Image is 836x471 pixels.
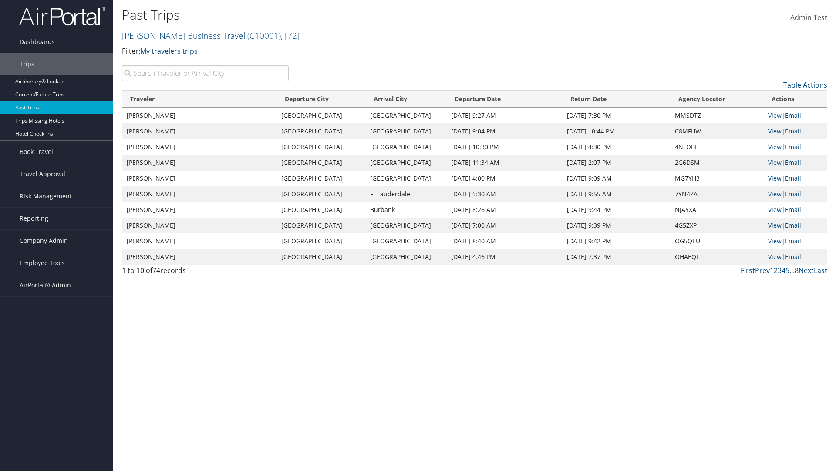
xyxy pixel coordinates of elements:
[671,139,764,155] td: 4NFOBL
[563,108,671,123] td: [DATE] 7:30 PM
[20,230,68,252] span: Company Admin
[447,155,563,171] td: [DATE] 11:34 AM
[366,108,447,123] td: [GEOGRAPHIC_DATA]
[366,171,447,186] td: [GEOGRAPHIC_DATA]
[447,249,563,265] td: [DATE] 4:46 PM
[277,108,365,123] td: [GEOGRAPHIC_DATA]
[20,163,65,185] span: Travel Approval
[671,233,764,249] td: OG5QEU
[785,205,801,214] a: Email
[277,155,365,171] td: [GEOGRAPHIC_DATA]
[799,266,814,275] a: Next
[755,266,770,275] a: Prev
[764,186,827,202] td: |
[563,155,671,171] td: [DATE] 2:07 PM
[768,237,782,245] a: View
[671,91,764,108] th: Agency Locator: activate to sort column ascending
[122,218,277,233] td: [PERSON_NAME]
[277,123,365,139] td: [GEOGRAPHIC_DATA]
[20,31,55,53] span: Dashboards
[122,186,277,202] td: [PERSON_NAME]
[741,266,755,275] a: First
[671,108,764,123] td: MMSDTZ
[785,221,801,229] a: Email
[140,46,198,56] a: My travelers trips
[563,218,671,233] td: [DATE] 9:39 PM
[563,186,671,202] td: [DATE] 9:55 AM
[366,91,447,108] th: Arrival City: activate to sort column ascending
[768,190,782,198] a: View
[778,266,782,275] a: 3
[122,249,277,265] td: [PERSON_NAME]
[366,123,447,139] td: [GEOGRAPHIC_DATA]
[366,202,447,218] td: Burbank
[366,155,447,171] td: [GEOGRAPHIC_DATA]
[122,171,277,186] td: [PERSON_NAME]
[785,237,801,245] a: Email
[277,233,365,249] td: [GEOGRAPHIC_DATA]
[122,155,277,171] td: [PERSON_NAME]
[20,208,48,229] span: Reporting
[19,6,106,26] img: airportal-logo.png
[277,186,365,202] td: [GEOGRAPHIC_DATA]
[764,202,827,218] td: |
[122,65,289,81] input: Search Traveler or Arrival City
[785,111,801,119] a: Email
[563,123,671,139] td: [DATE] 10:44 PM
[782,266,785,275] a: 4
[122,6,592,24] h1: Past Trips
[563,233,671,249] td: [DATE] 9:42 PM
[785,174,801,182] a: Email
[785,127,801,135] a: Email
[768,143,782,151] a: View
[563,139,671,155] td: [DATE] 4:30 PM
[563,202,671,218] td: [DATE] 9:44 PM
[768,111,782,119] a: View
[122,46,592,57] p: Filter:
[447,202,563,218] td: [DATE] 8:26 AM
[152,266,160,275] span: 74
[764,249,827,265] td: |
[277,202,365,218] td: [GEOGRAPHIC_DATA]
[366,218,447,233] td: [GEOGRAPHIC_DATA]
[764,123,827,139] td: |
[366,139,447,155] td: [GEOGRAPHIC_DATA]
[785,143,801,151] a: Email
[768,158,782,167] a: View
[764,91,827,108] th: Actions
[814,266,827,275] a: Last
[671,249,764,265] td: OHAEQF
[671,171,764,186] td: MG7YH3
[768,253,782,261] a: View
[768,221,782,229] a: View
[783,80,827,90] a: Table Actions
[785,190,801,198] a: Email
[764,155,827,171] td: |
[122,91,277,108] th: Traveler: activate to sort column ascending
[764,171,827,186] td: |
[277,171,365,186] td: [GEOGRAPHIC_DATA]
[122,30,300,41] a: [PERSON_NAME] Business Travel
[770,266,774,275] a: 1
[671,186,764,202] td: 7YN4ZA
[764,139,827,155] td: |
[122,265,289,280] div: 1 to 10 of records
[768,127,782,135] a: View
[20,274,71,296] span: AirPortal® Admin
[671,218,764,233] td: 4G5ZXP
[277,249,365,265] td: [GEOGRAPHIC_DATA]
[366,186,447,202] td: Ft Lauderdale
[764,218,827,233] td: |
[122,233,277,249] td: [PERSON_NAME]
[20,185,72,207] span: Risk Management
[247,30,281,41] span: ( C10001 )
[764,108,827,123] td: |
[563,249,671,265] td: [DATE] 7:37 PM
[785,253,801,261] a: Email
[785,158,801,167] a: Email
[795,266,799,275] a: 8
[563,171,671,186] td: [DATE] 9:09 AM
[789,266,795,275] span: …
[20,141,53,163] span: Book Travel
[671,123,764,139] td: C8MFHW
